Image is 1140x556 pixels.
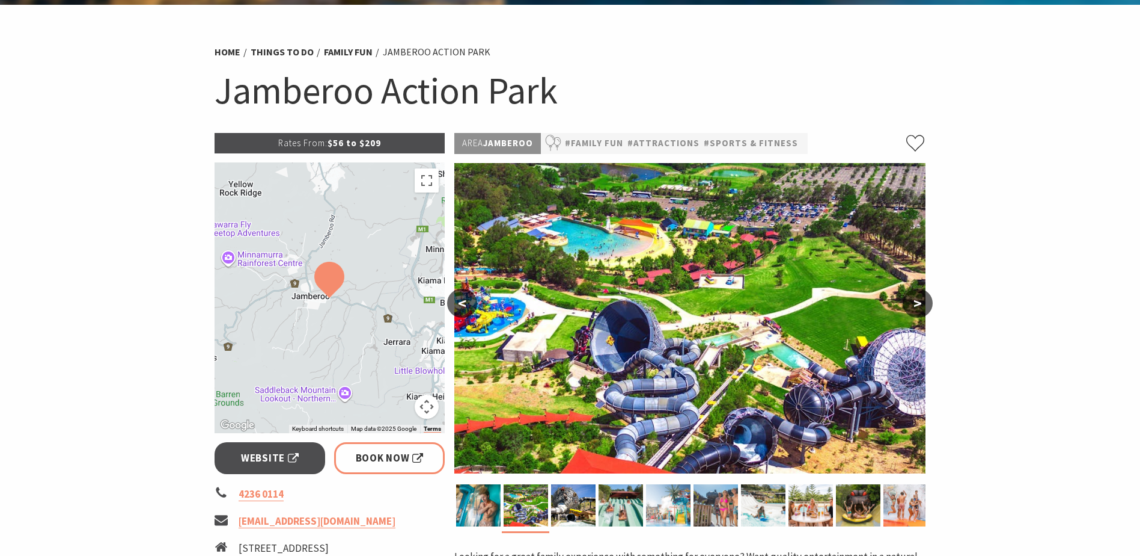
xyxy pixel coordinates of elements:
[462,137,483,149] span: Area
[504,484,548,527] img: Jamberoo Action Park
[565,136,623,151] a: #Family Fun
[447,289,477,318] button: <
[415,168,439,193] button: Toggle fullscreen view
[218,418,257,433] a: Open this area in Google Maps (opens a new window)
[278,137,328,149] span: Rates From:
[356,450,424,466] span: Book Now
[383,45,490,60] li: Jamberoo Action Park
[215,46,240,58] a: Home
[627,136,700,151] a: #Attractions
[415,395,439,419] button: Map camera controls
[251,46,314,58] a: Things To Do
[218,418,257,433] img: Google
[454,133,541,154] p: Jamberoo
[241,450,299,466] span: Website
[334,442,445,474] a: Book Now
[239,514,395,528] a: [EMAIL_ADDRESS][DOMAIN_NAME]
[883,484,928,527] img: Fun for everyone at Banjo's Billabong
[454,163,925,474] img: Jamberoo Action Park
[424,425,441,433] a: Terms (opens in new tab)
[292,425,344,433] button: Keyboard shortcuts
[215,66,926,115] h1: Jamberoo Action Park
[456,484,501,527] img: A Truly Hair Raising Experience - The Stinger, only at Jamberoo!
[693,484,738,527] img: Jamberoo...where you control the Action!
[239,487,284,501] a: 4236 0114
[215,442,326,474] a: Website
[599,484,643,527] img: only at Jamberoo...where you control the action!
[646,484,690,527] img: Jamberoo Action Park
[704,136,798,151] a: #Sports & Fitness
[551,484,596,527] img: The Perfect Storm
[903,289,933,318] button: >
[351,425,416,432] span: Map data ©2025 Google
[741,484,785,527] img: Feel The Rush, race your mates - Octo-Racer, only at Jamberoo Action Park
[324,46,373,58] a: Family Fun
[215,133,445,153] p: $56 to $209
[788,484,833,527] img: Bombora Seafood Bombora Scoop
[836,484,880,527] img: Drop into the Darkness on The Taipan!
